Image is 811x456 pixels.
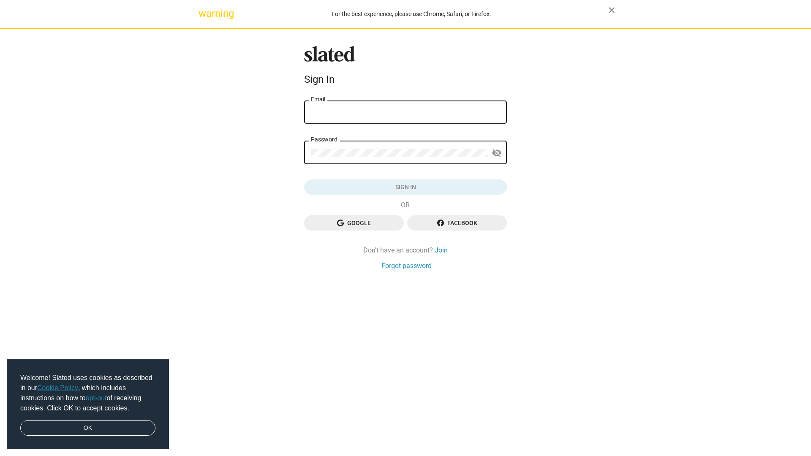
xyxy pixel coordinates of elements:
a: opt-out [86,394,107,402]
div: For the best experience, please use Chrome, Safari, or Firefox. [215,8,608,20]
mat-icon: close [607,5,617,15]
a: Forgot password [381,261,432,270]
span: Welcome! Slated uses cookies as described in our , which includes instructions on how to of recei... [20,373,155,413]
span: Facebook [414,215,500,231]
a: Join [435,246,448,255]
div: Sign In [304,73,507,85]
button: Google [304,215,404,231]
sl-branding: Sign In [304,46,507,89]
mat-icon: warning [199,8,209,19]
button: Show password [488,145,505,162]
span: Google [311,215,397,231]
div: Don't have an account? [304,246,507,255]
button: Facebook [407,215,507,231]
mat-icon: visibility_off [492,147,502,160]
a: dismiss cookie message [20,420,155,436]
div: cookieconsent [7,359,169,450]
a: Cookie Policy [37,384,78,391]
